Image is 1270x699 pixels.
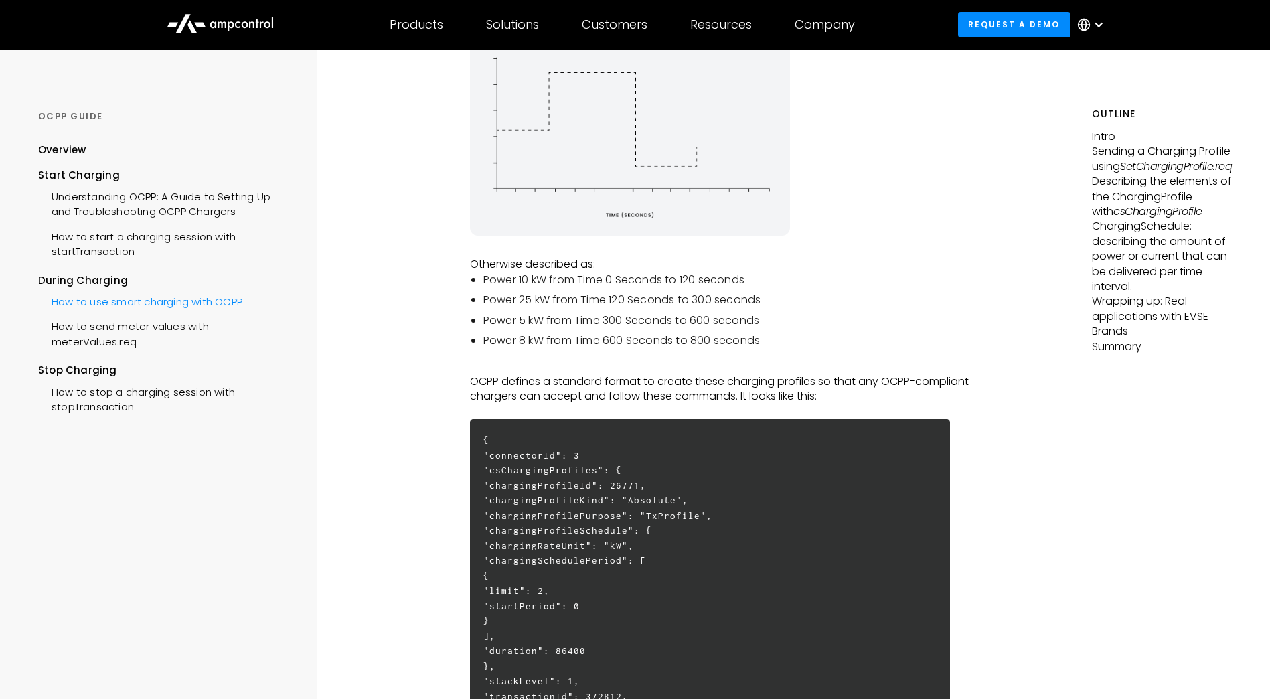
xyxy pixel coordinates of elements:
p: OCPP defines a standard format to create these charging profiles so that any OCPP-compliant charg... [470,374,1004,404]
p: Otherwise described as: [470,257,1004,272]
li: Power 10 kW from Time 0 Seconds to 120 seconds [483,273,1004,287]
div: Start Charging [38,168,292,183]
p: Wrapping up: Real applications with EVSE Brands [1092,294,1232,339]
a: How to use smart charging with OCPP [38,288,242,313]
p: ChargingSchedule: describing the amount of power or current that can be delivered per time interval. [1092,219,1232,294]
div: Resources [690,17,752,32]
h5: Outline [1092,107,1232,121]
div: Overview [38,143,86,157]
em: SetChargingProfile.req [1120,159,1232,174]
li: Power 8 kW from Time 600 Seconds to 800 seconds [483,333,1004,348]
a: Request a demo [958,12,1070,37]
div: Company [795,17,855,32]
a: How to stop a charging session with stopTransaction [38,378,292,418]
li: Power 5 kW from Time 300 Seconds to 600 seconds [483,313,1004,328]
p: Describing the elements of the ChargingProfile with [1092,174,1232,219]
li: Power 25 kW from Time 120 Seconds to 300 seconds [483,293,1004,307]
a: Overview [38,143,86,167]
p: ‍ [470,404,1004,419]
div: Products [390,17,443,32]
div: During Charging [38,273,292,288]
p: ‍ [470,242,1004,257]
p: Summary [1092,339,1232,354]
p: Intro [1092,129,1232,144]
div: Customers [582,17,647,32]
a: Understanding OCPP: A Guide to Setting Up and Troubleshooting OCPP Chargers [38,183,292,223]
a: How to start a charging session with startTransaction [38,223,292,263]
img: energy diagram [470,24,790,235]
p: Sending a Charging Profile using [1092,144,1232,174]
div: Solutions [486,17,539,32]
p: ‍ [470,359,1004,374]
em: csChargingProfile [1113,204,1202,219]
div: OCPP GUIDE [38,110,292,123]
div: Stop Charging [38,363,292,378]
a: How to send meter values with meterValues.req [38,313,292,353]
